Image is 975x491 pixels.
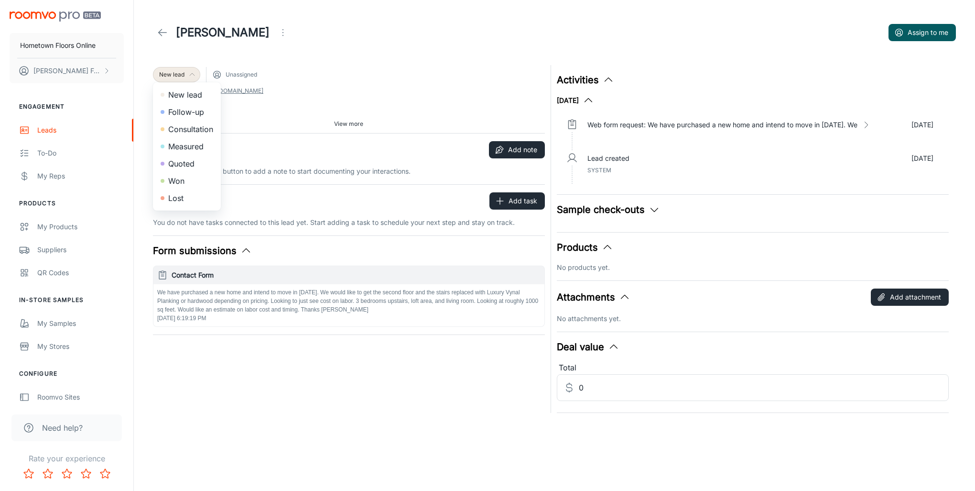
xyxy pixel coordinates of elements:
[153,121,221,138] li: Consultation
[153,138,221,155] li: Measured
[153,86,221,103] li: New lead
[153,190,221,207] li: Lost
[153,103,221,121] li: Follow-up
[153,172,221,190] li: Won
[153,155,221,172] li: Quoted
